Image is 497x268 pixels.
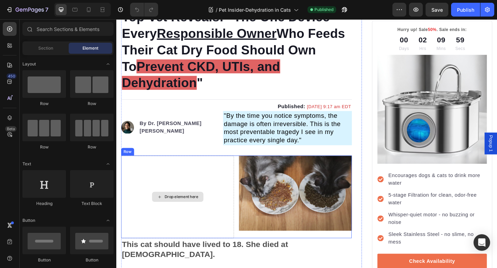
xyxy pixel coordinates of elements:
[457,6,474,13] div: Publish
[5,111,19,124] img: 495611768014373769-1d8ab5cd-34d1-43cc-ab47-08c6e231f190.png
[25,109,104,126] p: By Dr. [PERSON_NAME]
[319,259,369,268] div: Check Availability
[7,73,17,79] div: 450
[52,190,89,196] div: Drop element here
[6,44,178,77] strong: Prevent CKD, UTIs, and Dehydration
[22,101,66,107] div: Row
[22,200,66,207] div: Heading
[103,215,114,226] span: Toggle open
[22,257,66,263] div: Button
[308,29,319,36] p: Days
[426,3,448,17] button: Save
[219,6,291,13] span: Pet Insider-Dehydration in Cats
[103,59,114,70] span: Toggle open
[25,118,74,124] strong: [PERSON_NAME]
[431,7,443,13] span: Save
[296,209,402,225] p: Whisper-quiet motor - no buzzing or noise
[451,3,480,17] button: Publish
[285,8,402,15] p: Hurry up! Sale . Sale ends in:
[296,166,402,183] p: Encourages dogs & cats to drink more water
[369,29,380,36] p: Secs
[329,17,338,29] div: 02
[296,187,402,204] p: 5-stage Filtration for clean, odor-free water
[22,217,35,224] span: Button
[348,29,358,36] p: Mins
[22,22,114,36] input: Search Sections & Elements
[70,101,114,107] div: Row
[308,17,319,29] div: 00
[7,141,18,147] div: Row
[45,6,48,14] p: 7
[6,240,187,261] strong: This cat should have lived to 18. She died at [DEMOGRAPHIC_DATA].
[216,6,217,13] span: /
[44,8,174,23] u: Responsible Owner
[103,158,114,169] span: Toggle open
[284,39,403,157] img: gempages_583388466436375153-b40fe58d-c426-4f94-90cc-a2799533a017.png
[5,126,17,132] div: Beta
[314,7,333,13] span: Published
[175,92,205,98] strong: Published:
[70,144,114,150] div: Row
[70,200,114,207] div: Text Block
[329,29,338,36] p: Hrs
[133,148,256,230] img: gempages_583388466436375153-41dd5625-7f5a-47fd-825b-c6f633f5643a.webp
[38,45,53,51] span: Section
[117,101,244,135] span: "By the time you notice symptoms, the damage is often irreversible. This is the most preventable ...
[369,17,380,29] div: 59
[130,3,158,17] div: Undo/Redo
[116,19,497,268] iframe: Design area
[70,257,114,263] div: Button
[22,144,66,150] div: Row
[87,62,94,77] strong: "
[474,234,490,251] div: Open Intercom Messenger
[296,230,402,247] p: Sleek Stainless Steel - no slime, no mess
[207,92,255,98] span: [DATE] 9:17 am EDT
[22,161,31,167] span: Text
[404,126,411,144] span: Popup 1
[3,3,51,17] button: 7
[22,61,36,67] span: Layout
[82,45,98,51] span: Element
[339,9,349,14] span: 50%
[348,17,358,29] div: 09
